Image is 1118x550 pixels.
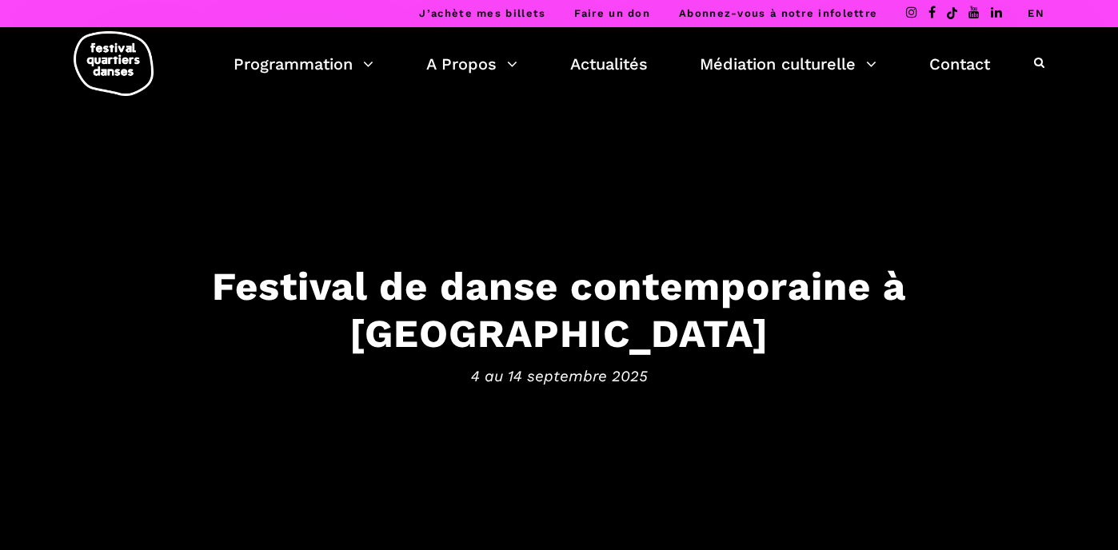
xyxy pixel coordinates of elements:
span: 4 au 14 septembre 2025 [63,365,1055,389]
img: logo-fqd-med [74,31,154,96]
a: Actualités [570,50,648,78]
a: J’achète mes billets [419,7,545,19]
a: Médiation culturelle [700,50,876,78]
h3: Festival de danse contemporaine à [GEOGRAPHIC_DATA] [63,262,1055,357]
a: Contact [929,50,990,78]
a: Abonnez-vous à notre infolettre [679,7,877,19]
a: Programmation [234,50,373,78]
a: Faire un don [574,7,650,19]
a: A Propos [426,50,517,78]
a: EN [1028,7,1044,19]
